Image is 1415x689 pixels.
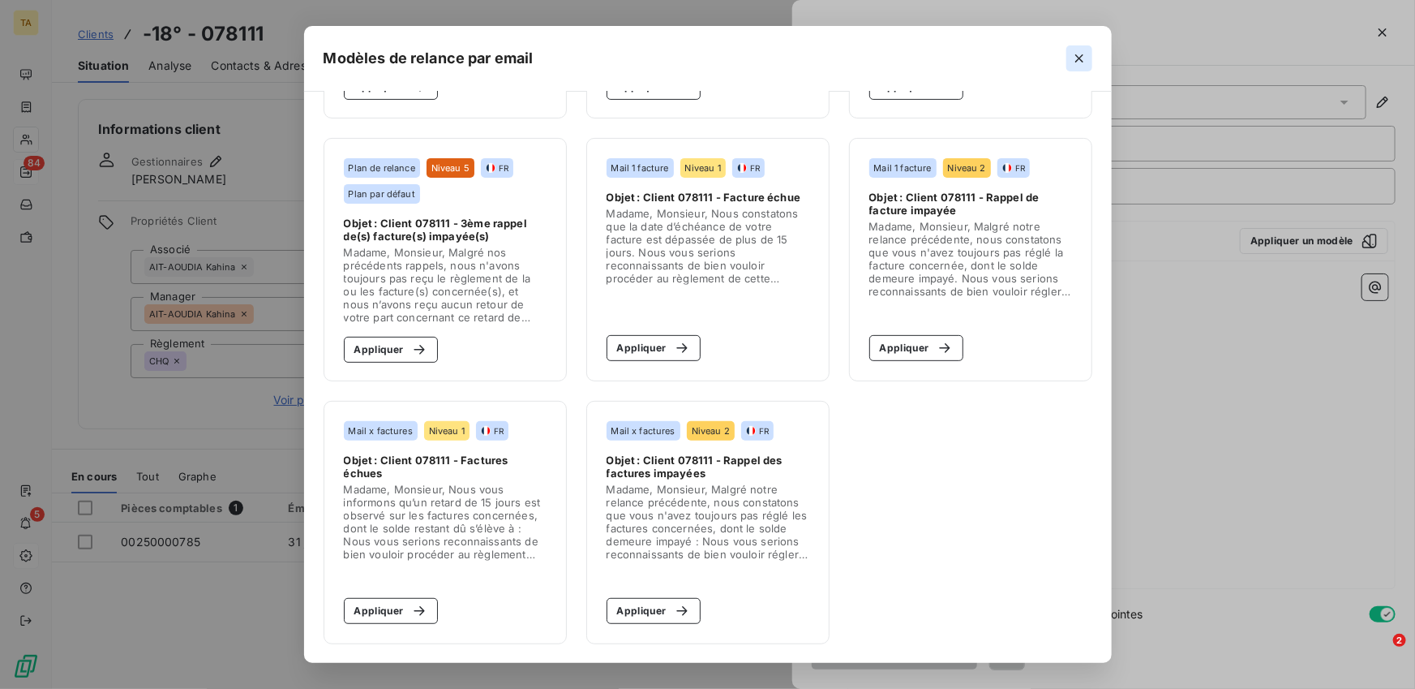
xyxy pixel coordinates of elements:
[869,191,1072,217] span: Objet : Client 078111 - Rappel de facture impayée
[344,246,547,324] span: Madame, Monsieur, Malgré nos précédents rappels, nous n'avons toujours pas reçu le règlement de l...
[1393,634,1406,647] span: 2
[344,598,439,624] button: Appliquer
[349,189,415,199] span: Plan par défaut
[869,220,1072,298] span: Madame, Monsieur, Malgré notre relance précédente, nous constatons que vous n'avez toujours pas r...
[324,47,534,70] h5: Modèles de relance par email
[349,426,413,436] span: Mail x factures
[429,426,465,436] span: Niveau 1
[344,483,547,561] span: Madame, Monsieur, Nous vous informons qu’un retard de 15 jours est observé sur les factures conce...
[607,454,809,480] span: Objet : Client 078111 - Rappel des factures impayées
[486,162,508,174] div: FR
[607,335,701,361] button: Appliquer
[1360,634,1399,673] iframe: Intercom live chat
[874,163,932,173] span: Mail 1 facture
[948,163,986,173] span: Niveau 2
[611,163,669,173] span: Mail 1 facture
[431,163,470,173] span: Niveau 5
[607,191,801,204] span: Objet : Client 078111 - Facture échue
[692,426,730,436] span: Niveau 2
[611,426,675,436] span: Mail x factures
[746,425,769,437] div: FR
[344,454,547,480] span: Objet : Client 078111 - Factures échues
[344,217,547,243] span: Objet : Client 078111 - 3ème rappel de(s) facture(s) impayée(s)
[607,483,809,561] span: Madame, Monsieur, Malgré notre relance précédente, nous constatons que vous n'avez toujours pas r...
[607,598,701,624] button: Appliquer
[481,425,504,437] div: FR
[1002,162,1025,174] div: FR
[685,163,721,173] span: Niveau 1
[869,335,964,361] button: Appliquer
[607,207,809,285] span: Madame, Monsieur, Nous constatons que la date d’échéance de votre facture est dépassée de plus de...
[349,163,415,173] span: Plan de relance
[737,162,760,174] div: FR
[344,337,439,363] button: Appliquer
